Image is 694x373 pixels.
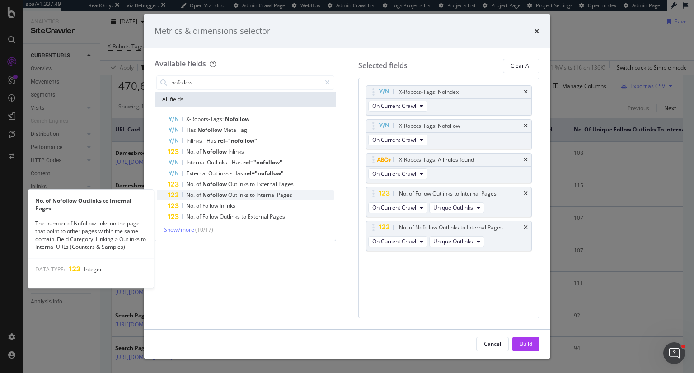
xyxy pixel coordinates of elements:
[223,126,238,134] span: Meta
[524,89,528,95] div: times
[186,115,225,123] span: X-Robots-Tags:
[155,59,206,69] div: Available fields
[144,14,550,359] div: modal
[207,159,229,166] span: Outlinks
[399,155,474,164] div: X-Robots-Tags: All rules found
[228,191,250,199] span: Outlinks
[196,191,202,199] span: of
[28,219,154,251] div: The number of Nofollow links on the page that point to other pages within the same domain. Field ...
[196,202,202,210] span: of
[366,221,532,251] div: No. of Nofollow Outlinks to Internal PagestimesOn Current CrawlUnique Outlinks
[366,85,532,116] div: X-Robots-Tags: NoindextimesOn Current Crawl
[196,213,202,220] span: of
[524,225,528,230] div: times
[476,337,509,351] button: Cancel
[250,180,256,188] span: to
[368,202,427,213] button: On Current Crawl
[186,191,196,199] span: No.
[202,148,228,155] span: Nofollow
[278,180,294,188] span: Pages
[186,202,196,210] span: No.
[256,180,278,188] span: External
[186,159,207,166] span: Internal
[372,170,416,177] span: On Current Crawl
[277,191,292,199] span: Pages
[372,136,416,144] span: On Current Crawl
[358,61,408,71] div: Selected fields
[399,88,459,97] div: X-Robots-Tags: Noindex
[186,169,208,177] span: External
[155,25,270,37] div: Metrics & dimensions selector
[368,236,427,247] button: On Current Crawl
[399,121,460,131] div: X-Robots-Tags: Nofollow
[399,223,503,232] div: No. of Nofollow Outlinks to Internal Pages
[524,123,528,129] div: times
[218,137,257,145] span: rel="nofollow"
[202,180,228,188] span: Nofollow
[270,213,285,220] span: Pages
[484,340,501,348] div: Cancel
[186,126,197,134] span: Has
[196,180,202,188] span: of
[164,226,194,233] span: Show 7 more
[203,137,206,145] span: -
[206,137,218,145] span: Has
[429,202,484,213] button: Unique Outlinks
[372,238,416,245] span: On Current Crawl
[368,168,427,179] button: On Current Crawl
[256,191,277,199] span: Internal
[202,213,220,220] span: Follow
[228,148,244,155] span: Inlinks
[229,159,232,166] span: -
[186,180,196,188] span: No.
[512,337,539,351] button: Build
[195,226,213,233] span: ( 10 / 17 )
[202,191,228,199] span: Nofollow
[202,202,220,210] span: Follow
[366,187,532,217] div: No. of Follow Outlinks to Internal PagestimesOn Current CrawlUnique Outlinks
[372,204,416,211] span: On Current Crawl
[429,236,484,247] button: Unique Outlinks
[155,92,336,107] div: All fields
[170,76,321,89] input: Search by field name
[503,59,539,73] button: Clear All
[225,115,249,123] span: Nofollow
[186,148,196,155] span: No.
[524,157,528,163] div: times
[524,191,528,196] div: times
[433,238,473,245] span: Unique Outlinks
[233,169,244,177] span: Has
[368,135,427,145] button: On Current Crawl
[366,153,532,183] div: X-Robots-Tags: All rules foundtimesOn Current Crawl
[238,126,247,134] span: Tag
[186,137,203,145] span: Inlinks
[28,197,154,212] div: No. of Nofollow Outlinks to Internal Pages
[433,204,473,211] span: Unique Outlinks
[243,159,282,166] span: rel="nofollow"
[534,25,539,37] div: times
[220,202,235,210] span: Inlinks
[520,340,532,348] div: Build
[511,62,532,70] div: Clear All
[368,101,427,112] button: On Current Crawl
[399,189,497,198] div: No. of Follow Outlinks to Internal Pages
[228,180,250,188] span: Outlinks
[366,119,532,149] div: X-Robots-Tags: NofollowtimesOn Current Crawl
[186,213,196,220] span: No.
[241,213,248,220] span: to
[248,213,270,220] span: External
[232,159,243,166] span: Has
[220,213,241,220] span: Outlinks
[208,169,230,177] span: Outlinks
[196,148,202,155] span: of
[372,102,416,110] span: On Current Crawl
[197,126,223,134] span: Nofollow
[230,169,233,177] span: -
[244,169,284,177] span: rel="nofollow"
[663,342,685,364] iframe: Intercom live chat
[250,191,256,199] span: to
